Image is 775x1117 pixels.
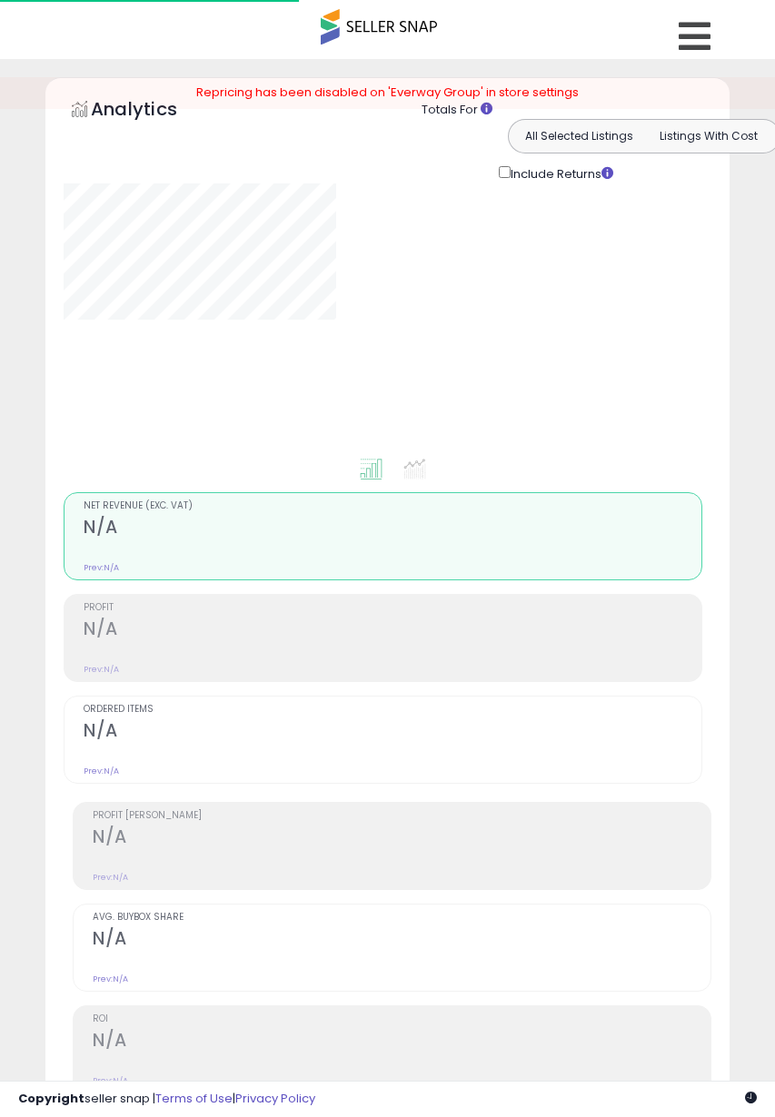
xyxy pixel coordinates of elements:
span: Avg. Buybox Share [93,913,710,923]
span: Repricing has been disabled on 'Everway Group' in store settings [196,84,579,101]
h2: N/A [84,517,701,541]
span: ROI [93,1014,710,1024]
span: Net Revenue (Exc. VAT) [84,501,701,511]
span: Ordered Items [84,705,701,715]
small: Prev: N/A [93,1075,128,1086]
a: Terms of Use [155,1090,233,1107]
span: Profit [PERSON_NAME] [93,811,710,821]
small: Prev: N/A [84,664,119,675]
small: Prev: N/A [93,974,128,984]
span: Profit [84,603,701,613]
small: Prev: N/A [84,562,119,573]
h2: N/A [84,618,701,643]
a: Privacy Policy [235,1090,315,1107]
small: Prev: N/A [84,766,119,776]
h5: Analytics [91,96,213,126]
h2: N/A [93,826,710,851]
h2: N/A [93,928,710,953]
strong: Copyright [18,1090,84,1107]
h2: N/A [84,720,701,745]
h2: N/A [93,1030,710,1054]
small: Prev: N/A [93,872,128,883]
div: seller snap | | [18,1091,315,1108]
